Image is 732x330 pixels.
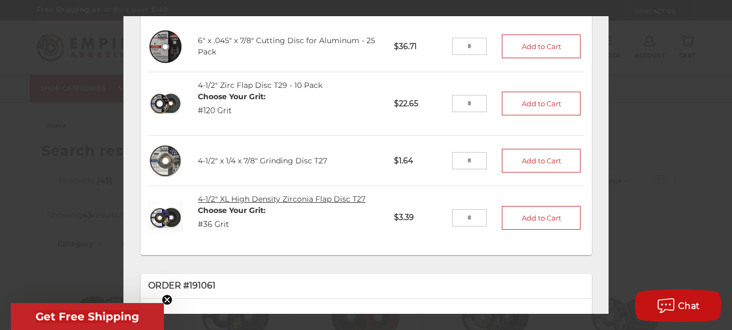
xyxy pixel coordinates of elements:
a: 4-1/2" x 1/4 x 7/8" Grinding Disc T27 [198,155,327,165]
dd: #120 Grit [198,105,266,116]
p: $36.71 [386,33,452,59]
img: 4-1/2 [148,86,183,121]
button: Add to Cart [502,92,581,115]
button: Add to Cart [502,149,581,173]
p: $3.39 [386,204,452,231]
span: Chat [678,301,700,311]
button: Add to Cart [502,206,581,230]
img: 4-1/2 [148,143,183,178]
a: 6" x .045" x 7/8" Cutting Disc for Aluminum - 25 Pack [198,36,375,57]
p: $22.65 [386,90,452,116]
dd: #36 Grit [198,219,266,230]
button: Close teaser [162,294,172,305]
a: 4-1/2" Zirc Flap Disc T29 - 10 Pack [198,80,322,90]
dt: Choose Your Grit: [198,91,266,102]
p: Order #191061 [148,279,584,292]
img: 6 [148,29,183,64]
p: $1.64 [386,147,452,174]
button: Chat [635,290,721,322]
img: 4-1/2 [148,200,183,235]
a: 4-1/2" XL High Density Zirconia Flap Disc T27 [198,194,365,204]
span: Get Free Shipping [36,310,139,323]
div: Get Free ShippingClose teaser [11,303,164,330]
button: Add to Cart [502,35,581,58]
dt: Choose Your Grit: [198,205,266,216]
